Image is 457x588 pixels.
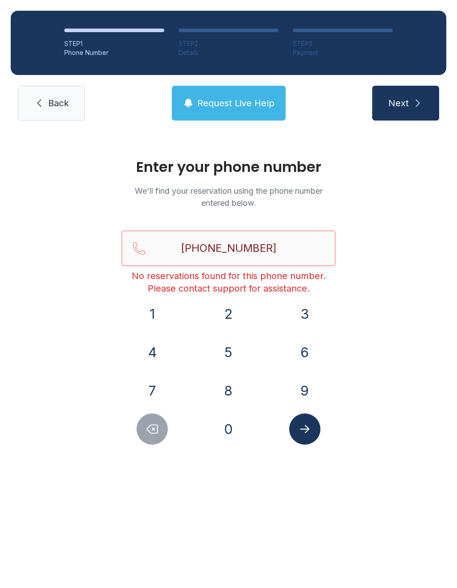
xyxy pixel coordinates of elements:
[388,97,409,109] span: Next
[293,39,393,48] div: STEP 3
[137,413,168,445] button: Delete number
[121,270,336,295] div: No reservations found for this phone number. Please contact support for assistance.
[137,337,168,368] button: 4
[137,375,168,406] button: 7
[179,39,278,48] div: STEP 2
[197,97,274,109] span: Request Live Help
[293,48,393,57] div: Payment
[137,298,168,329] button: 1
[289,375,320,406] button: 9
[289,413,320,445] button: Submit lookup form
[213,337,244,368] button: 5
[179,48,278,57] div: Details
[213,298,244,329] button: 2
[64,48,164,57] div: Phone Number
[48,97,69,109] span: Back
[213,413,244,445] button: 0
[121,160,336,174] h1: Enter your phone number
[121,185,336,209] p: We'll find your reservation using the phone number entered below.
[289,298,320,329] button: 3
[289,337,320,368] button: 6
[121,230,336,266] input: Reservation phone number
[213,375,244,406] button: 8
[64,39,164,48] div: STEP 1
